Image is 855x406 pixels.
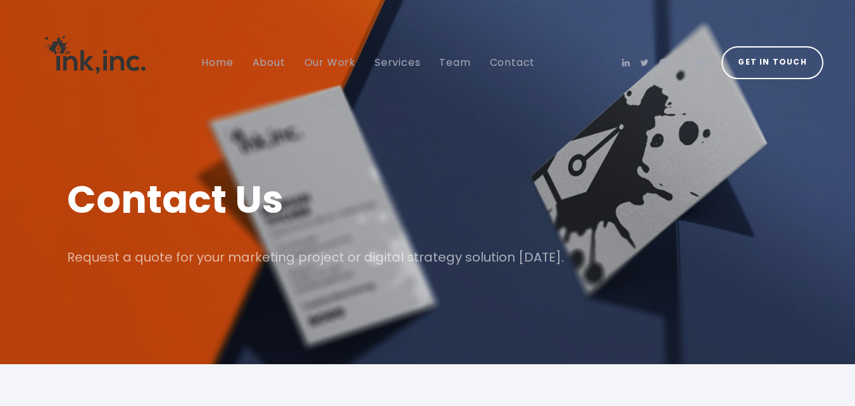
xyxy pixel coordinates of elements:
[439,55,470,70] span: Team
[738,55,806,70] span: Get in Touch
[375,55,420,70] span: Services
[253,55,285,70] span: About
[32,11,158,97] img: Ink, Inc. | Marketing Agency
[67,173,789,226] h1: Contact Us
[67,245,789,269] p: Request a quote for your marketing project or digital strategy solution [DATE].
[721,46,823,79] a: Get in Touch
[201,55,233,70] span: Home
[304,55,356,70] span: Our Work
[490,55,535,70] span: Contact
